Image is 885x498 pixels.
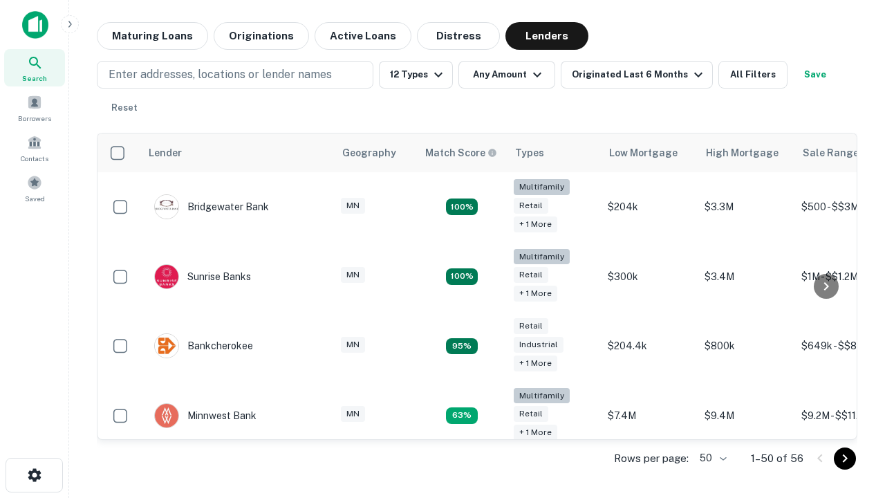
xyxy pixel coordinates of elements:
div: Originated Last 6 Months [572,66,707,83]
button: Originations [214,22,309,50]
div: 50 [694,448,729,468]
button: Any Amount [458,61,555,89]
div: Capitalize uses an advanced AI algorithm to match your search with the best lender. The match sco... [425,145,497,160]
img: picture [155,265,178,288]
div: Multifamily [514,179,570,195]
div: Geography [342,145,396,161]
button: Originated Last 6 Months [561,61,713,89]
a: Search [4,49,65,86]
p: Rows per page: [614,450,689,467]
th: Low Mortgage [601,133,698,172]
button: All Filters [718,61,788,89]
div: + 1 more [514,425,557,441]
th: Lender [140,133,334,172]
td: $3.3M [698,172,794,242]
div: Retail [514,406,548,422]
div: Industrial [514,337,563,353]
div: MN [341,198,365,214]
div: MN [341,406,365,422]
button: Go to next page [834,448,856,470]
div: Matching Properties: 10, hasApolloMatch: undefined [446,268,478,285]
p: 1–50 of 56 [751,450,803,467]
img: picture [155,195,178,219]
button: Reset [102,94,147,122]
th: Geography [334,133,417,172]
a: Contacts [4,129,65,167]
div: Matching Properties: 17, hasApolloMatch: undefined [446,199,478,215]
h6: Match Score [425,145,494,160]
button: Maturing Loans [97,22,208,50]
div: Multifamily [514,388,570,404]
div: Low Mortgage [609,145,678,161]
div: Sale Range [803,145,859,161]
td: $300k [601,242,698,312]
div: MN [341,337,365,353]
button: Lenders [505,22,588,50]
div: Multifamily [514,249,570,265]
div: Bridgewater Bank [154,194,269,219]
a: Borrowers [4,89,65,127]
div: Matching Properties: 9, hasApolloMatch: undefined [446,338,478,355]
div: Retail [514,267,548,283]
div: High Mortgage [706,145,779,161]
button: Save your search to get updates of matches that match your search criteria. [793,61,837,89]
div: Retail [514,318,548,334]
th: High Mortgage [698,133,794,172]
span: Contacts [21,153,48,164]
td: $204.4k [601,311,698,381]
td: $3.4M [698,242,794,312]
span: Borrowers [18,113,51,124]
div: Matching Properties: 6, hasApolloMatch: undefined [446,407,478,424]
button: 12 Types [379,61,453,89]
button: Enter addresses, locations or lender names [97,61,373,89]
div: Types [515,145,544,161]
img: picture [155,334,178,358]
td: $7.4M [601,381,698,451]
span: Saved [25,193,45,204]
iframe: Chat Widget [816,343,885,409]
div: Lender [149,145,182,161]
button: Distress [417,22,500,50]
div: MN [341,267,365,283]
th: Capitalize uses an advanced AI algorithm to match your search with the best lender. The match sco... [417,133,507,172]
td: $9.4M [698,381,794,451]
a: Saved [4,169,65,207]
div: + 1 more [514,356,557,371]
p: Enter addresses, locations or lender names [109,66,332,83]
div: Bankcherokee [154,333,253,358]
div: Sunrise Banks [154,264,251,289]
img: capitalize-icon.png [22,11,48,39]
div: Retail [514,198,548,214]
th: Types [507,133,601,172]
td: $800k [698,311,794,381]
button: Active Loans [315,22,411,50]
div: Minnwest Bank [154,403,257,428]
div: + 1 more [514,286,557,302]
span: Search [22,73,47,84]
img: picture [155,404,178,427]
div: + 1 more [514,216,557,232]
td: $204k [601,172,698,242]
